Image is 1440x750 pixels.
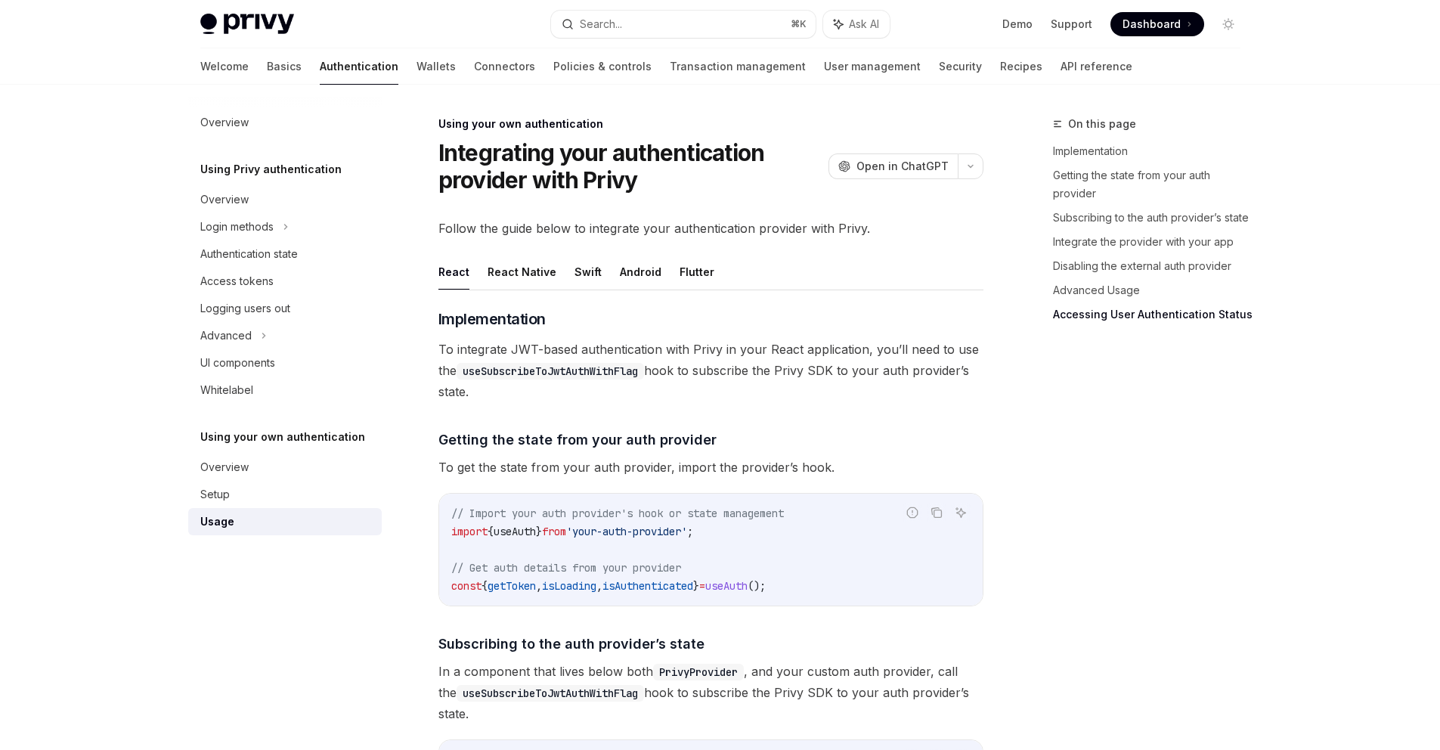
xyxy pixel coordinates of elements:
a: Authentication [320,48,398,85]
a: Accessing User Authentication Status [1053,302,1253,327]
span: Follow the guide below to integrate your authentication provider with Privy. [438,218,983,239]
span: } [536,525,542,538]
code: useSubscribeToJwtAuthWithFlag [457,685,644,702]
span: Ask AI [849,17,879,32]
button: Android [620,254,661,290]
span: = [699,579,705,593]
a: Usage [188,508,382,535]
a: Advanced Usage [1053,278,1253,302]
span: In a component that lives below both , and your custom auth provider, call the hook to subscribe ... [438,661,983,724]
div: Usage [200,513,234,531]
span: isAuthenticated [602,579,693,593]
span: 'your-auth-provider' [566,525,687,538]
a: Support [1051,17,1092,32]
div: Using your own authentication [438,116,983,132]
a: Demo [1002,17,1033,32]
button: Open in ChatGPT [828,153,958,179]
h5: Using your own authentication [200,428,365,446]
div: UI components [200,354,275,372]
button: Ask AI [951,503,971,522]
button: Flutter [680,254,714,290]
h1: Integrating your authentication provider with Privy [438,139,822,194]
span: // Import your auth provider's hook or state management [451,507,784,520]
a: Authentication state [188,240,382,268]
button: Ask AI [823,11,890,38]
code: useSubscribeToJwtAuthWithFlag [457,363,644,380]
button: Search...⌘K [551,11,816,38]
button: React [438,254,469,290]
span: // Get auth details from your provider [451,561,681,575]
a: Overview [188,109,382,136]
a: Overview [188,186,382,213]
div: Logging users out [200,299,290,318]
button: Report incorrect code [903,503,922,522]
a: Transaction management [670,48,806,85]
button: Swift [574,254,602,290]
span: Implementation [438,308,546,330]
a: Access tokens [188,268,382,295]
div: Overview [200,458,249,476]
a: Welcome [200,48,249,85]
span: Subscribing to the auth provider’s state [438,634,705,654]
a: Basics [267,48,302,85]
span: isLoading [542,579,596,593]
span: useAuth [705,579,748,593]
a: Overview [188,454,382,481]
a: User management [824,48,921,85]
code: PrivyProvider [653,664,744,680]
a: Getting the state from your auth provider [1053,163,1253,206]
a: UI components [188,349,382,377]
a: Recipes [1000,48,1042,85]
button: Toggle dark mode [1216,12,1240,36]
div: Authentication state [200,245,298,263]
div: Overview [200,113,249,132]
a: Whitelabel [188,377,382,404]
span: } [693,579,699,593]
button: React Native [488,254,556,290]
span: const [451,579,482,593]
div: Login methods [200,218,274,236]
span: To integrate JWT-based authentication with Privy in your React application, you’ll need to use th... [438,339,983,402]
span: ; [687,525,693,538]
span: { [482,579,488,593]
a: Connectors [474,48,535,85]
a: Wallets [417,48,456,85]
div: Search... [580,15,622,33]
button: Copy the contents from the code block [927,503,946,522]
span: Open in ChatGPT [856,159,949,174]
div: Whitelabel [200,381,253,399]
img: light logo [200,14,294,35]
span: (); [748,579,766,593]
a: API reference [1061,48,1132,85]
span: { [488,525,494,538]
span: Getting the state from your auth provider [438,429,717,450]
span: useAuth [494,525,536,538]
a: Disabling the external auth provider [1053,254,1253,278]
span: ⌘ K [791,18,807,30]
a: Implementation [1053,139,1253,163]
span: getToken [488,579,536,593]
span: , [596,579,602,593]
span: , [536,579,542,593]
span: On this page [1068,115,1136,133]
div: Access tokens [200,272,274,290]
h5: Using Privy authentication [200,160,342,178]
a: Policies & controls [553,48,652,85]
a: Logging users out [188,295,382,322]
a: Integrate the provider with your app [1053,230,1253,254]
div: Overview [200,191,249,209]
span: Dashboard [1123,17,1181,32]
span: To get the state from your auth provider, import the provider’s hook. [438,457,983,478]
a: Security [939,48,982,85]
span: from [542,525,566,538]
span: import [451,525,488,538]
a: Setup [188,481,382,508]
a: Dashboard [1110,12,1204,36]
div: Advanced [200,327,252,345]
div: Setup [200,485,230,504]
a: Subscribing to the auth provider’s state [1053,206,1253,230]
